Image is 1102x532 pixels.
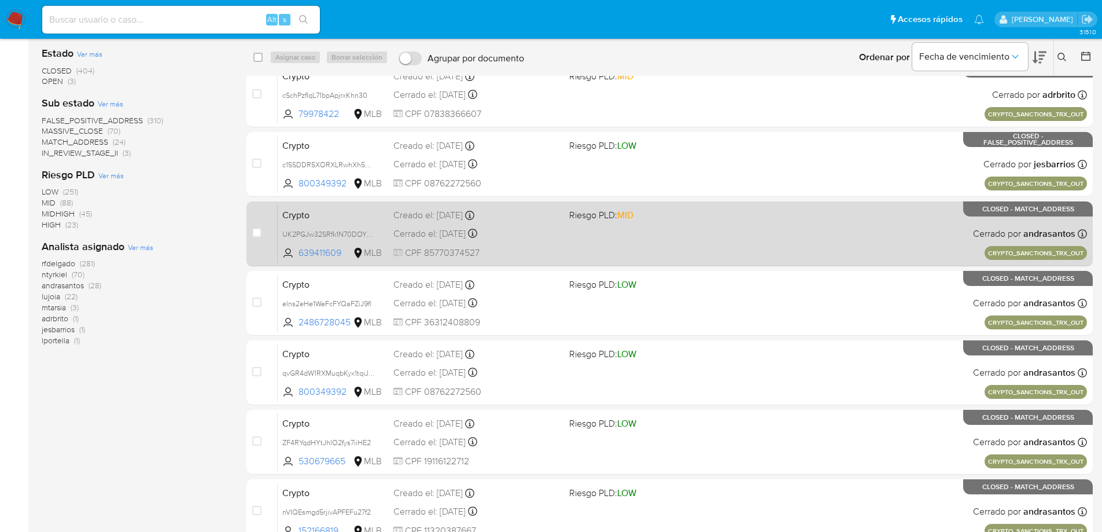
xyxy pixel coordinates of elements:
p: nicolas.tyrkiel@mercadolibre.com [1012,14,1077,25]
span: s [283,14,286,25]
span: 3.151.0 [1079,27,1096,36]
span: Accesos rápidos [898,13,963,25]
span: Alt [267,14,277,25]
a: Salir [1081,13,1093,25]
input: Buscar usuario o caso... [42,12,320,27]
button: search-icon [292,12,315,28]
a: Notificaciones [974,14,984,24]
